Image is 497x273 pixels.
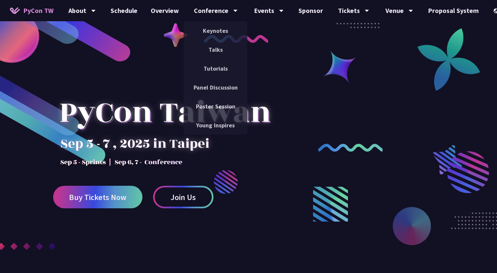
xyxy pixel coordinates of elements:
[184,117,247,133] a: Young Inspires
[184,80,247,95] a: Panel Discussion
[23,6,53,16] span: PyCon TW
[10,7,20,14] img: Home icon of PyCon TW 2025
[171,193,196,201] span: Join Us
[153,186,213,208] a: Join Us
[53,186,142,208] a: Buy Tickets Now
[69,193,126,201] span: Buy Tickets Now
[184,23,247,38] a: Keynotes
[184,42,247,57] a: Talks
[184,61,247,76] a: Tutorials
[3,2,60,19] a: PyCon TW
[318,144,383,152] img: curly-2.e802c9f.png
[184,99,247,114] a: Poster Session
